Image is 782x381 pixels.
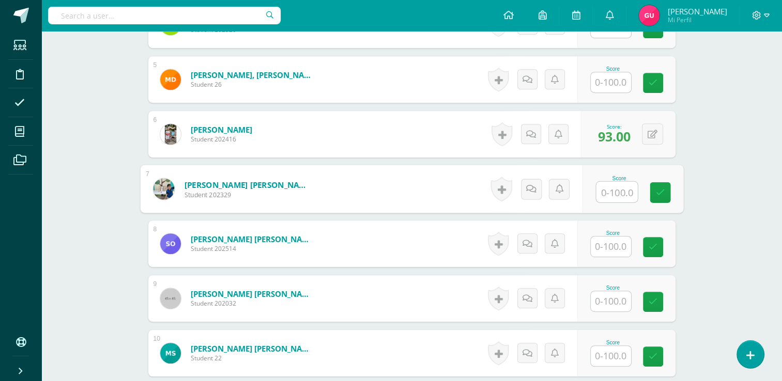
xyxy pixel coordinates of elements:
img: 5fd4c0a2166063683408b5abc7e513f3.png [160,343,181,363]
span: [PERSON_NAME] [667,6,727,17]
div: Score: [598,123,631,130]
input: 0-100.0 [591,346,631,366]
span: Student 202514 [191,244,315,253]
img: 4957761a9e2da2e70a3a2f563eb1d718.png [160,124,181,145]
div: Score [590,230,636,236]
div: Score [590,66,636,72]
img: 3df8d90d15e241243384ca372fc02481.png [160,69,181,90]
input: 0-100.0 [591,291,631,311]
input: 0-100.0 [596,182,637,202]
a: [PERSON_NAME], [PERSON_NAME] [191,70,315,80]
span: Student 202329 [184,190,312,199]
input: Search a user… [48,7,281,24]
a: [PERSON_NAME] [PERSON_NAME] [191,234,315,244]
a: [PERSON_NAME] [191,124,252,135]
a: [PERSON_NAME] [PERSON_NAME] [191,289,315,299]
div: Score [590,340,636,345]
span: Student 202032 [191,299,315,308]
img: 45x45 [160,288,181,309]
a: [PERSON_NAME] [PERSON_NAME] [184,179,312,190]
img: be674616ac65fc954138655dd538a82d.png [639,5,660,26]
a: [PERSON_NAME] [PERSON_NAME] [191,343,315,354]
div: Score [595,175,642,181]
span: Student 26 [191,80,315,89]
span: Mi Perfil [667,15,727,24]
input: 0-100.0 [591,236,631,257]
span: Student 202416 [191,135,252,144]
span: Student 22 [191,354,315,362]
img: 84ebafc9ebd64d605562b708614b2f2b.png [153,178,174,199]
div: Score [590,285,636,291]
img: bff70d39727683fe414a37cecb53f11c.png [160,233,181,254]
input: 0-100.0 [591,72,631,92]
span: 93.00 [598,128,631,145]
